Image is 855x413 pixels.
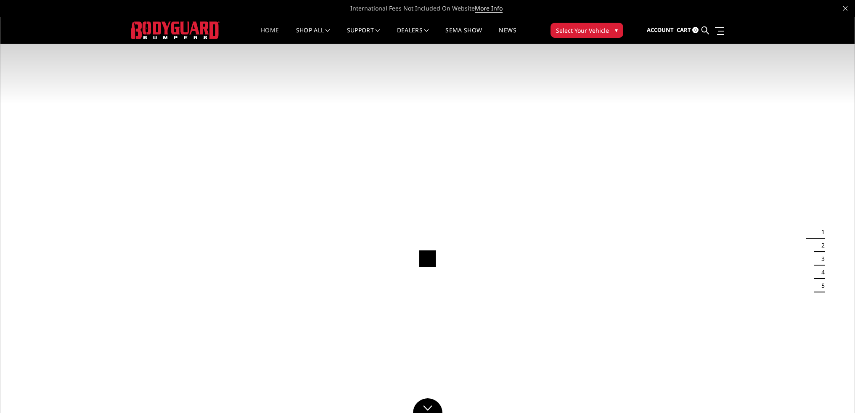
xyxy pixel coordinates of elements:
[445,27,482,44] a: SEMA Show
[816,266,825,279] button: 4 of 5
[499,27,516,44] a: News
[692,27,699,33] span: 0
[397,27,429,44] a: Dealers
[261,27,279,44] a: Home
[413,398,442,413] a: Click to Down
[615,26,618,34] span: ▾
[677,19,699,42] a: Cart 0
[551,23,623,38] button: Select Your Vehicle
[816,252,825,266] button: 3 of 5
[347,27,380,44] a: Support
[131,21,220,39] img: BODYGUARD BUMPERS
[296,27,330,44] a: shop all
[677,26,691,34] span: Cart
[816,225,825,239] button: 1 of 5
[475,4,503,13] a: More Info
[647,19,674,42] a: Account
[556,26,609,35] span: Select Your Vehicle
[647,26,674,34] span: Account
[816,239,825,252] button: 2 of 5
[816,279,825,292] button: 5 of 5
